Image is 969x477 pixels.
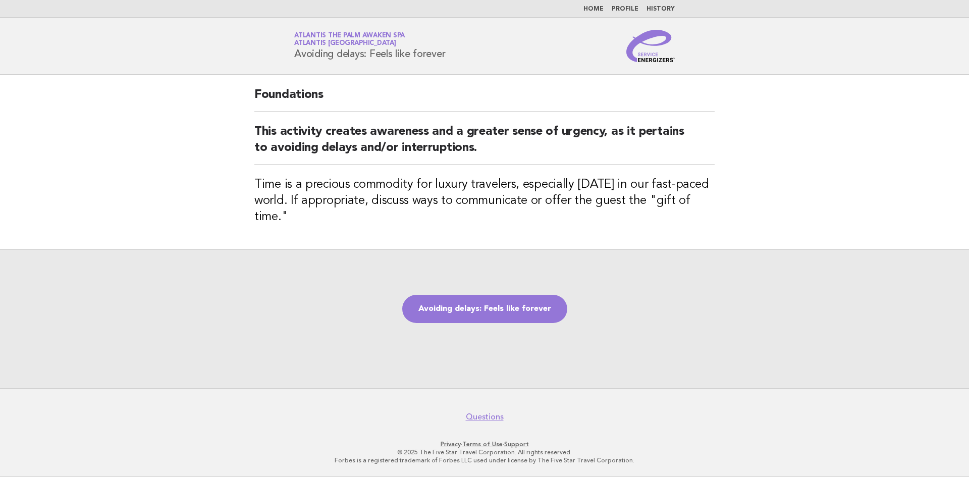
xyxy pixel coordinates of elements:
[294,33,445,59] h1: Avoiding delays: Feels like forever
[647,6,675,12] a: History
[466,412,504,422] a: Questions
[583,6,604,12] a: Home
[504,441,529,448] a: Support
[294,32,405,46] a: Atlantis The Palm Awaken SpaAtlantis [GEOGRAPHIC_DATA]
[441,441,461,448] a: Privacy
[176,440,793,448] p: · ·
[462,441,503,448] a: Terms of Use
[402,295,567,323] a: Avoiding delays: Feels like forever
[176,456,793,464] p: Forbes is a registered trademark of Forbes LLC used under license by The Five Star Travel Corpora...
[626,30,675,62] img: Service Energizers
[294,40,396,47] span: Atlantis [GEOGRAPHIC_DATA]
[612,6,638,12] a: Profile
[254,124,715,165] h2: This activity creates awareness and a greater sense of urgency, as it pertains to avoiding delays...
[254,177,715,225] h3: Time is a precious commodity for luxury travelers, especially [DATE] in our fast-paced world. If ...
[254,87,715,112] h2: Foundations
[176,448,793,456] p: © 2025 The Five Star Travel Corporation. All rights reserved.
